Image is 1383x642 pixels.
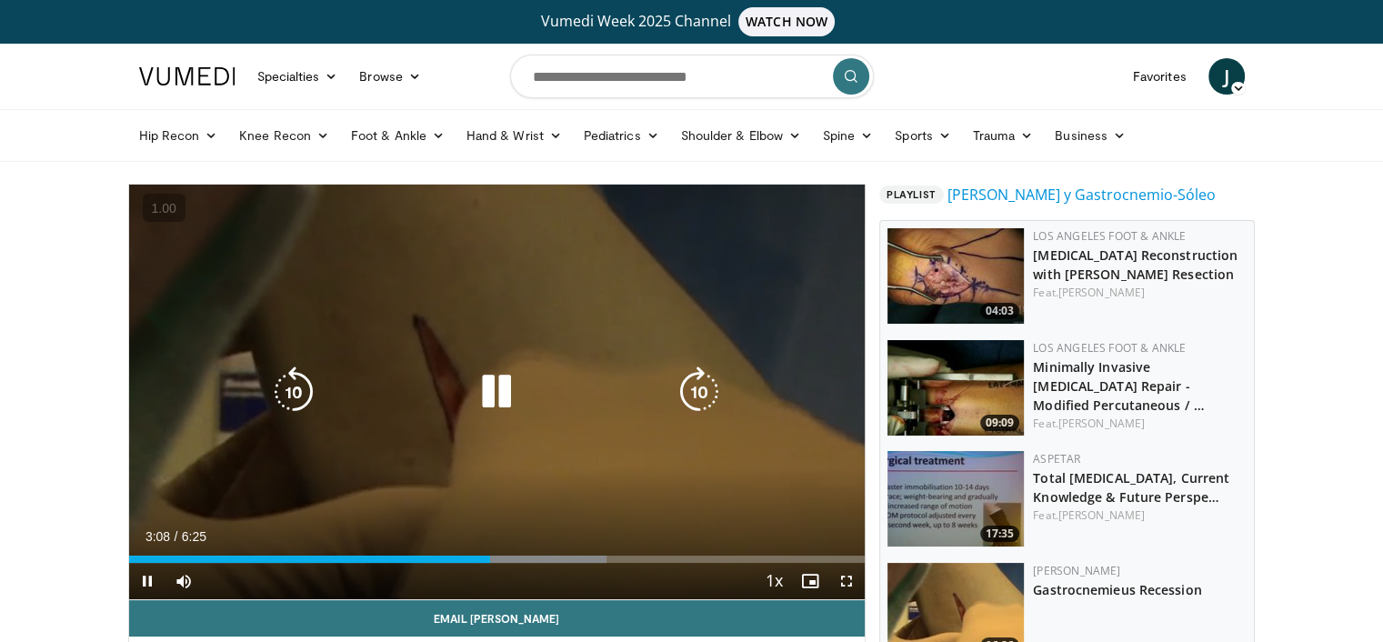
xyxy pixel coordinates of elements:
[887,340,1024,436] a: 09:09
[1058,507,1145,523] a: [PERSON_NAME]
[884,117,962,154] a: Sports
[128,117,229,154] a: Hip Recon
[1033,228,1186,244] a: Los Angeles Foot & Ankle
[145,529,170,544] span: 3:08
[1033,340,1186,356] a: Los Angeles Foot & Ankle
[1044,117,1137,154] a: Business
[887,451,1024,547] img: xX2wXF35FJtYfXNX4xMDoxOjBzMTt2bJ_1.150x105_q85_crop-smart_upscale.jpg
[246,58,349,95] a: Specialties
[756,563,792,599] button: Playback Rate
[980,415,1019,431] span: 09:09
[887,228,1024,324] a: 04:03
[573,117,670,154] a: Pediatrics
[1033,285,1247,301] div: Feat.
[980,526,1019,542] span: 17:35
[228,117,340,154] a: Knee Recon
[340,117,456,154] a: Foot & Ankle
[175,529,178,544] span: /
[1058,416,1145,431] a: [PERSON_NAME]
[1208,58,1245,95] a: J
[129,556,866,563] div: Progress Bar
[738,7,835,36] span: WATCH NOW
[165,563,202,599] button: Mute
[962,117,1045,154] a: Trauma
[1033,416,1247,432] div: Feat.
[1033,358,1205,414] a: Minimally Invasive [MEDICAL_DATA] Repair - Modified Percutaneous / …
[887,451,1024,547] a: 17:35
[129,563,165,599] button: Pause
[1033,246,1238,283] a: [MEDICAL_DATA] Reconstruction with [PERSON_NAME] Resection
[1033,507,1247,524] div: Feat.
[670,117,812,154] a: Shoulder & Elbow
[879,186,943,204] span: Playlist
[142,7,1242,36] a: Vumedi Week 2025 ChannelWATCH NOW
[129,600,866,637] a: Email [PERSON_NAME]
[510,55,874,98] input: Search topics, interventions
[1122,58,1198,95] a: Favorites
[182,529,206,544] span: 6:25
[348,58,432,95] a: Browse
[828,563,865,599] button: Fullscreen
[456,117,573,154] a: Hand & Wrist
[139,67,236,85] img: VuMedi Logo
[812,117,884,154] a: Spine
[1033,563,1120,578] a: [PERSON_NAME]
[1058,285,1145,300] a: [PERSON_NAME]
[792,563,828,599] button: Enable picture-in-picture mode
[947,184,1216,206] a: [PERSON_NAME] y Gastrocnemio-Sóleo
[980,303,1019,319] span: 04:03
[129,185,866,600] video-js: Video Player
[1033,451,1080,466] a: Aspetar
[887,228,1024,324] img: 7ffd0802-b5eb-49b1-934a-0f457864847d.150x105_q85_crop-smart_upscale.jpg
[1033,581,1201,598] a: Gastrocnemieus Recession
[1033,469,1229,506] a: Total [MEDICAL_DATA], Current Knowledge & Future Perspe…
[887,340,1024,436] img: b61e6802-a57c-4b39-914b-6b40b356a744.150x105_q85_crop-smart_upscale.jpg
